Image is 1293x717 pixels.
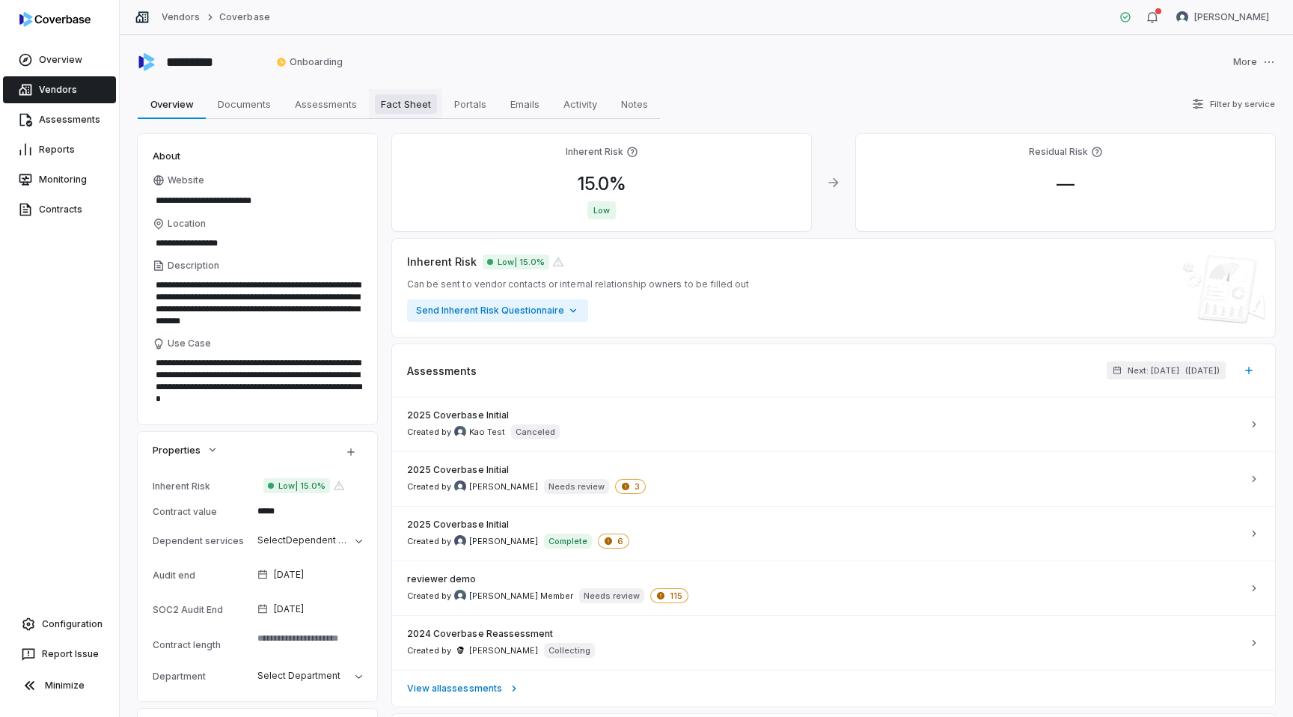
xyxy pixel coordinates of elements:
[153,443,201,457] span: Properties
[289,94,363,114] span: Assessments
[274,603,304,615] span: [DATE]
[251,594,368,625] button: [DATE]
[407,480,538,492] span: Created by
[153,671,251,682] div: Department
[1167,6,1278,28] button: Lili Jiang avatar[PERSON_NAME]
[251,559,368,591] button: [DATE]
[153,535,251,546] div: Dependent services
[6,671,113,701] button: Minimize
[19,12,91,27] img: logo-D7KZi-bG.svg
[548,535,587,547] p: Complete
[1185,365,1220,376] span: ( [DATE] )
[483,254,549,269] span: Low | 15.0%
[168,338,211,350] span: Use Case
[650,588,688,603] span: 115
[148,436,223,463] button: Properties
[153,480,257,492] div: Inherent Risk
[153,233,362,254] input: Location
[168,260,219,272] span: Description
[168,174,204,186] span: Website
[1176,11,1188,23] img: Lili Jiang avatar
[212,94,277,114] span: Documents
[469,591,573,602] span: [PERSON_NAME] Member
[407,628,553,640] span: 2024 Coverbase Reassessment
[557,94,603,114] span: Activity
[392,561,1275,615] a: reviewer demoCreated by Amanda Member avatar[PERSON_NAME] MemberNeeds review115
[584,590,640,602] p: Needs review
[454,590,466,602] img: Amanda Member avatar
[3,46,116,73] a: Overview
[274,569,304,581] span: [DATE]
[257,534,376,546] span: Select Dependent services
[392,670,1275,707] a: View allassessments
[407,278,749,290] span: Can be sent to vendor contacts or internal relationship owners to be filled out
[3,106,116,133] a: Assessments
[454,480,466,492] img: David Gold avatar
[153,190,337,211] input: Website
[407,409,509,421] span: 2025 Coverbase Initial
[407,363,477,379] span: Assessments
[392,615,1275,670] a: 2024 Coverbase ReassessmentCreated by Gus Cuddy avatar[PERSON_NAME]Collecting
[454,426,466,438] img: Kao Test avatar
[448,94,492,114] span: Portals
[407,644,538,656] span: Created by
[276,56,343,68] span: Onboarding
[6,611,113,638] a: Configuration
[587,201,616,219] span: Low
[1194,11,1269,23] span: [PERSON_NAME]
[392,506,1275,561] a: 2025 Coverbase InitialCreated by Amanda Pettenati avatar[PERSON_NAME]Complete6
[392,397,1275,451] a: 2025 Coverbase InitialCreated by Kao Test avatarKao TestCanceled
[407,573,477,585] span: reviewer demo
[407,519,509,531] span: 2025 Coverbase Initial
[219,11,269,23] a: Coverbase
[469,427,505,438] span: Kao Test
[153,570,251,581] div: Audit end
[162,11,200,23] a: Vendors
[407,535,538,547] span: Created by
[153,639,251,650] div: Contract length
[407,299,588,322] button: Send Inherent Risk Questionnaire
[1128,365,1179,376] span: Next: [DATE]
[6,641,113,668] button: Report Issue
[407,426,505,438] span: Created by
[469,481,538,492] span: [PERSON_NAME]
[566,146,623,158] h4: Inherent Risk
[1187,91,1280,118] button: Filter by service
[375,94,437,114] span: Fact Sheet
[168,218,206,230] span: Location
[153,604,251,615] div: SOC2 Audit End
[598,534,629,549] span: 6
[615,94,654,114] span: Notes
[504,94,545,114] span: Emails
[392,451,1275,506] a: 2025 Coverbase InitialCreated by David Gold avatar[PERSON_NAME]Needs review3
[566,173,638,195] span: 15.0 %
[1029,146,1088,158] h4: Residual Risk
[153,353,362,409] textarea: Use Case
[1045,173,1086,195] span: —
[153,275,362,332] textarea: Description
[407,254,477,269] span: Inherent Risk
[454,644,466,656] img: Gus Cuddy avatar
[263,478,330,493] span: Low | 15.0%
[454,535,466,547] img: Amanda Pettenati avatar
[3,196,116,223] a: Contracts
[516,426,555,438] p: Canceled
[1107,361,1226,379] button: Next: [DATE]([DATE])
[144,94,200,114] span: Overview
[548,480,605,492] p: Needs review
[548,644,590,656] p: Collecting
[3,166,116,193] a: Monitoring
[615,479,646,494] span: 3
[3,76,116,103] a: Vendors
[153,149,180,162] span: About
[407,683,502,695] span: View all assessments
[469,536,538,547] span: [PERSON_NAME]
[469,645,538,656] span: [PERSON_NAME]
[153,506,251,517] div: Contract value
[407,464,509,476] span: 2025 Coverbase Initial
[407,590,573,602] span: Created by
[3,136,116,163] a: Reports
[1229,46,1280,78] button: More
